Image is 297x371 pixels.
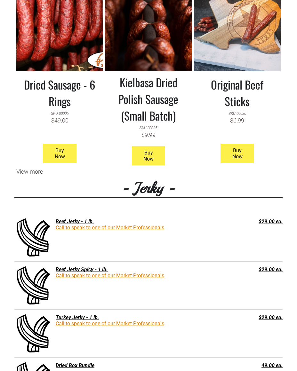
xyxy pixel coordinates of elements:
[199,71,276,141] a: Original Beef Sticks SKU 00036 $6.99
[21,76,98,109] h3: Dried Sausage - 6 Rings
[110,74,187,124] h3: Kielbasa Dried Polish Sausage (Small Batch)
[14,314,226,320] div: Turkey Jerky - 1 lb.
[221,144,254,163] a: Buy Now
[199,116,276,124] div: $6.99
[221,144,253,163] span: Buy Now
[14,266,226,272] div: Beef Jerky Spicy - 1 lb.
[44,144,76,163] span: Buy Now
[14,218,226,225] div: Beef Jerky - 1 lb.
[132,146,165,165] span: Buy Now
[199,109,276,116] div: SKU 00036
[56,320,164,327] a: Call to speak to one of our Market Professionals
[56,225,164,231] a: Call to speak to one of our Market Professionals
[229,218,283,225] div: $29.00 ea.
[21,109,98,116] div: SKU 00005
[56,272,164,279] a: Call to speak to one of our Market Professionals
[199,76,276,109] h3: Original Beef Sticks
[14,362,226,368] div: Dried Box Bundle
[110,69,187,143] a: Kielbasa Dried Polish Sausage (Small Batch) SKU 00035 $9.99
[14,178,283,198] h3: - Jerky -
[110,124,187,131] div: SKU 00035
[229,314,283,320] div: $29.00 ea.
[229,266,283,272] div: $29.00 ea.
[229,362,283,368] div: 49.00 ea.
[21,71,98,141] a: Dried Sausage - 6 Rings SKU 00005 $49.00
[21,116,98,124] div: $49.00
[43,144,76,163] a: Buy Now
[132,146,165,165] a: Buy Now
[14,168,283,175] div: View more
[110,131,187,138] div: $9.99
